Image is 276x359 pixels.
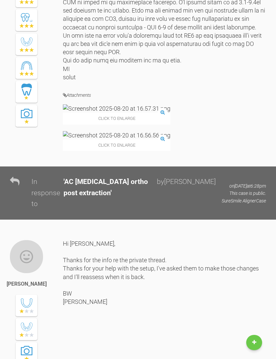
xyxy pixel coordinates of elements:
[222,190,266,197] p: This case is public.
[63,91,266,99] h4: Attachments
[157,176,216,210] div: by [PERSON_NAME]
[222,182,266,190] p: on [DATE] at 6:28pm
[63,139,170,151] span: Click to enlarge
[63,104,170,113] img: Screenshot 2025-08-20 at 16.57.31.png
[222,197,266,204] p: SureSmile Aligner Case
[7,280,47,288] div: [PERSON_NAME]
[246,335,262,350] a: New Case
[64,176,155,210] div: ' AC [MEDICAL_DATA] ortho post extraction '
[31,176,62,210] div: In response to
[9,239,44,274] img: Sally Davies
[63,113,170,124] span: Click to enlarge
[63,131,170,139] img: Screenshot 2025-08-20 at 16.56.56.png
